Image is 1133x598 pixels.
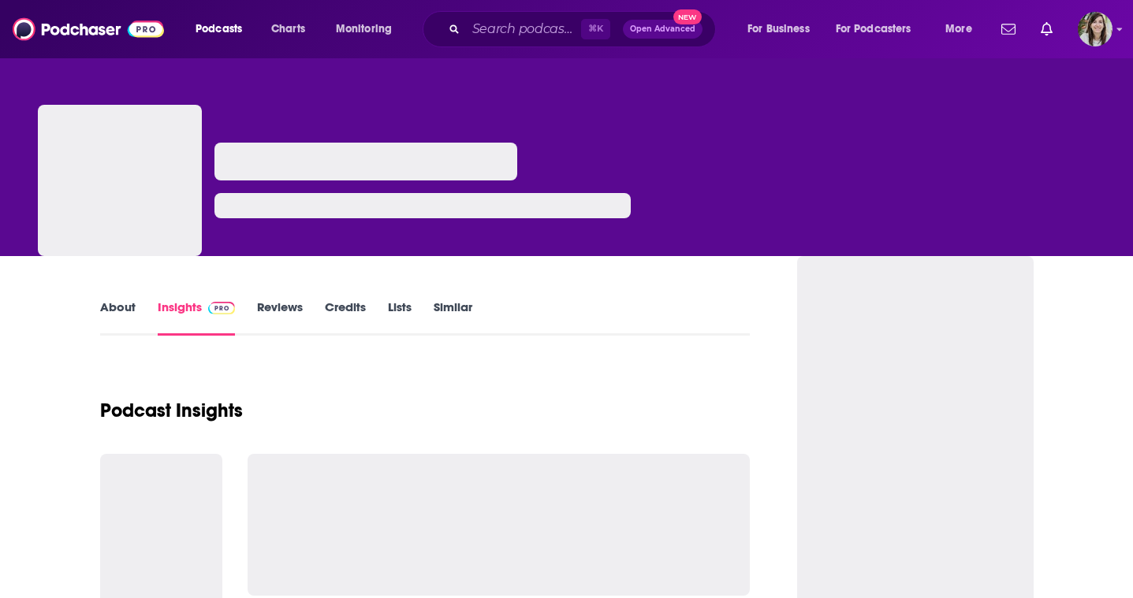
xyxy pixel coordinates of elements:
h1: Podcast Insights [100,399,243,422]
a: Charts [261,17,315,42]
span: For Podcasters [836,18,911,40]
img: Podchaser - Follow, Share and Rate Podcasts [13,14,164,44]
div: Search podcasts, credits, & more... [438,11,731,47]
a: Reviews [257,299,303,336]
img: User Profile [1078,12,1113,46]
button: Open AdvancedNew [623,20,703,39]
button: open menu [325,17,412,42]
button: open menu [184,17,263,42]
button: open menu [736,17,829,42]
span: New [673,9,702,24]
span: Open Advanced [630,25,695,33]
a: Lists [388,299,412,336]
span: For Business [747,18,810,40]
a: InsightsPodchaser Pro [158,299,236,336]
a: Show notifications dropdown [1034,16,1059,43]
button: open menu [934,17,992,42]
span: Monitoring [336,18,392,40]
span: Podcasts [196,18,242,40]
a: Credits [325,299,366,336]
a: Similar [434,299,472,336]
span: Charts [271,18,305,40]
img: Podchaser Pro [208,302,236,314]
a: About [100,299,136,336]
button: open menu [826,17,934,42]
span: ⌘ K [581,19,610,39]
button: Show profile menu [1078,12,1113,46]
span: More [945,18,972,40]
span: Logged in as devinandrade [1078,12,1113,46]
a: Show notifications dropdown [995,16,1022,43]
input: Search podcasts, credits, & more... [466,17,581,42]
